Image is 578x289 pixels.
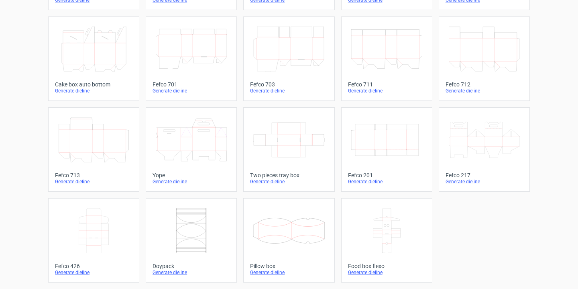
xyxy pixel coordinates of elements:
div: Food box flexo [348,263,425,269]
a: YopeGenerate dieline [146,107,237,192]
div: Generate dieline [153,178,230,185]
div: Fefco 217 [446,172,523,178]
div: Generate dieline [348,88,425,94]
div: Fefco 426 [55,263,132,269]
div: Generate dieline [250,269,328,276]
a: Fefco 217Generate dieline [439,107,530,192]
div: Fefco 201 [348,172,425,178]
div: Generate dieline [446,178,523,185]
div: Generate dieline [250,178,328,185]
div: Generate dieline [55,269,132,276]
div: Doypack [153,263,230,269]
a: Two pieces tray boxGenerate dieline [243,107,334,192]
div: Fefco 701 [153,81,230,88]
div: Fefco 713 [55,172,132,178]
a: Fefco 703Generate dieline [243,16,334,101]
div: Fefco 712 [446,81,523,88]
div: Pillow box [250,263,328,269]
a: Fefco 712Generate dieline [439,16,530,101]
a: Fefco 711Generate dieline [341,16,432,101]
a: Pillow boxGenerate dieline [243,198,334,283]
div: Generate dieline [348,269,425,276]
a: Fefco 426Generate dieline [48,198,139,283]
div: Generate dieline [55,178,132,185]
a: Cake box auto bottomGenerate dieline [48,16,139,101]
div: Generate dieline [348,178,425,185]
div: Generate dieline [250,88,328,94]
a: DoypackGenerate dieline [146,198,237,283]
a: Food box flexoGenerate dieline [341,198,432,283]
div: Yope [153,172,230,178]
a: Fefco 201Generate dieline [341,107,432,192]
a: Fefco 701Generate dieline [146,16,237,101]
div: Fefco 703 [250,81,328,88]
div: Cake box auto bottom [55,81,132,88]
a: Fefco 713Generate dieline [48,107,139,192]
div: Generate dieline [55,88,132,94]
div: Generate dieline [153,269,230,276]
div: Fefco 711 [348,81,425,88]
div: Generate dieline [153,88,230,94]
div: Two pieces tray box [250,172,328,178]
div: Generate dieline [446,88,523,94]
